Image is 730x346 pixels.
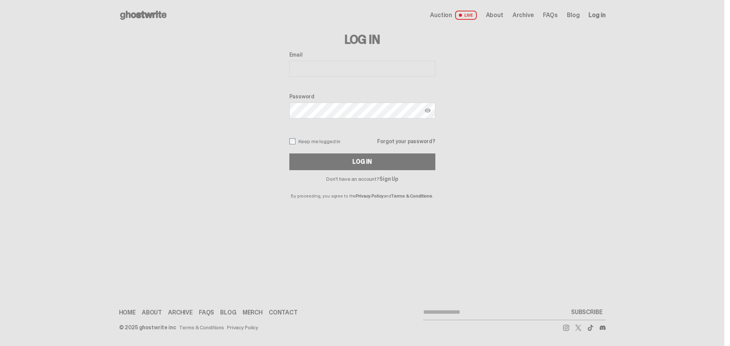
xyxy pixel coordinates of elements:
a: Merch [243,310,263,316]
a: About [486,12,503,18]
a: Auction LIVE [430,11,476,20]
a: Forgot your password? [377,139,435,144]
a: Archive [168,310,193,316]
a: Terms & Conditions [179,325,224,330]
div: Log In [352,159,371,165]
button: Log In [289,153,435,170]
label: Email [289,52,435,58]
a: Contact [269,310,298,316]
a: Privacy Policy [227,325,258,330]
span: Auction [430,12,452,18]
a: Home [119,310,136,316]
label: Password [289,93,435,100]
img: Show password [425,107,431,114]
a: Blog [567,12,579,18]
p: Don't have an account? [289,176,435,182]
a: FAQs [199,310,214,316]
a: Log in [589,12,605,18]
a: Terms & Conditions [391,193,432,199]
h3: Log In [289,33,435,46]
p: By proceeding, you agree to the and . [289,182,435,198]
a: FAQs [543,12,558,18]
div: © 2025 ghostwrite inc [119,325,176,330]
input: Keep me logged in [289,138,295,144]
a: About [142,310,162,316]
a: Blog [220,310,236,316]
button: SUBSCRIBE [568,305,606,320]
a: Privacy Policy [356,193,383,199]
a: Sign Up [379,175,398,182]
span: LIVE [455,11,477,20]
label: Keep me logged in [289,138,341,144]
a: Archive [513,12,534,18]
